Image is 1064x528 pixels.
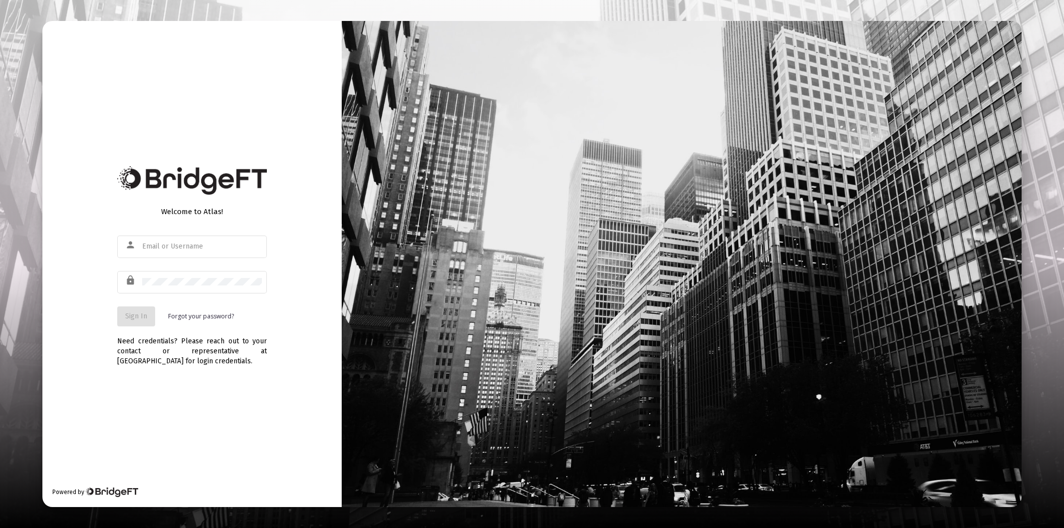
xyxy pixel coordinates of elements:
[125,312,147,320] span: Sign In
[52,487,138,497] div: Powered by
[85,487,138,497] img: Bridge Financial Technology Logo
[125,239,137,251] mat-icon: person
[117,326,267,366] div: Need credentials? Please reach out to your contact or representative at [GEOGRAPHIC_DATA] for log...
[168,311,234,321] a: Forgot your password?
[117,166,267,195] img: Bridge Financial Technology Logo
[142,243,262,251] input: Email or Username
[117,306,155,326] button: Sign In
[117,207,267,217] div: Welcome to Atlas!
[125,274,137,286] mat-icon: lock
